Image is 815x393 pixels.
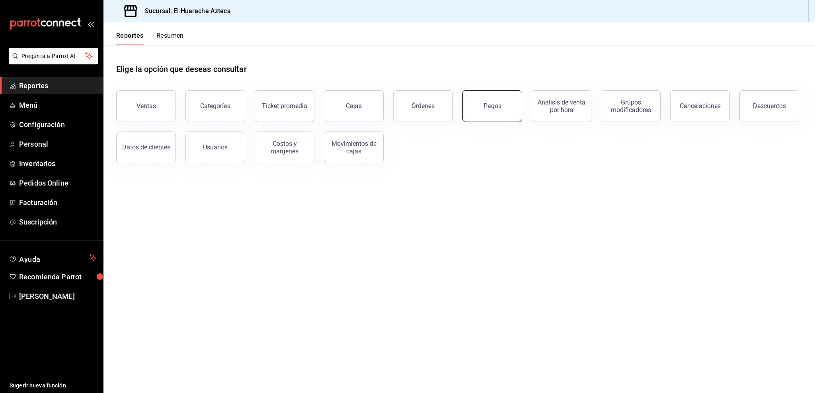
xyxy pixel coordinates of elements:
[537,99,586,114] div: Análisis de venta por hora
[19,100,97,110] span: Menú
[185,90,245,122] button: Categorías
[680,102,721,110] div: Cancelaciones
[19,197,97,208] span: Facturación
[753,102,786,110] div: Descuentos
[19,139,97,149] span: Personal
[116,32,144,45] button: Reportes
[262,102,307,110] div: Ticket promedio
[329,140,378,155] div: Movimientos de cajas
[19,119,97,130] span: Configuración
[601,90,661,122] button: Grupos modificadores
[532,90,591,122] button: Análisis de venta por hora
[185,132,245,163] button: Usuarios
[19,178,97,188] span: Pedidos Online
[19,158,97,169] span: Inventarios
[203,143,228,151] div: Usuarios
[136,102,156,110] div: Ventas
[116,132,176,163] button: Datos de clientes
[462,90,522,122] button: Pagos
[19,291,97,302] span: [PERSON_NAME]
[739,90,799,122] button: Descuentos
[393,90,453,122] button: Órdenes
[10,381,97,390] span: Sugerir nueva función
[156,32,184,45] button: Resumen
[19,271,97,282] span: Recomienda Parrot
[21,52,86,60] span: Pregunta a Parrot AI
[116,63,247,75] h1: Elige la opción que deseas consultar
[88,21,94,27] button: open_drawer_menu
[6,58,98,66] a: Pregunta a Parrot AI
[260,140,309,155] div: Costos y márgenes
[116,32,184,45] div: navigation tabs
[116,90,176,122] button: Ventas
[122,143,170,151] div: Datos de clientes
[411,102,435,110] div: Órdenes
[346,102,362,110] div: Cajas
[484,102,501,110] div: Pagos
[19,253,86,263] span: Ayuda
[606,99,655,114] div: Grupos modificadores
[9,48,98,64] button: Pregunta a Parrot AI
[19,80,97,91] span: Reportes
[200,102,230,110] div: Categorías
[138,6,231,16] h3: Sucursal: El Huarache Azteca
[255,132,314,163] button: Costos y márgenes
[19,217,97,227] span: Suscripción
[324,132,384,163] button: Movimientos de cajas
[324,90,384,122] button: Cajas
[670,90,730,122] button: Cancelaciones
[255,90,314,122] button: Ticket promedio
